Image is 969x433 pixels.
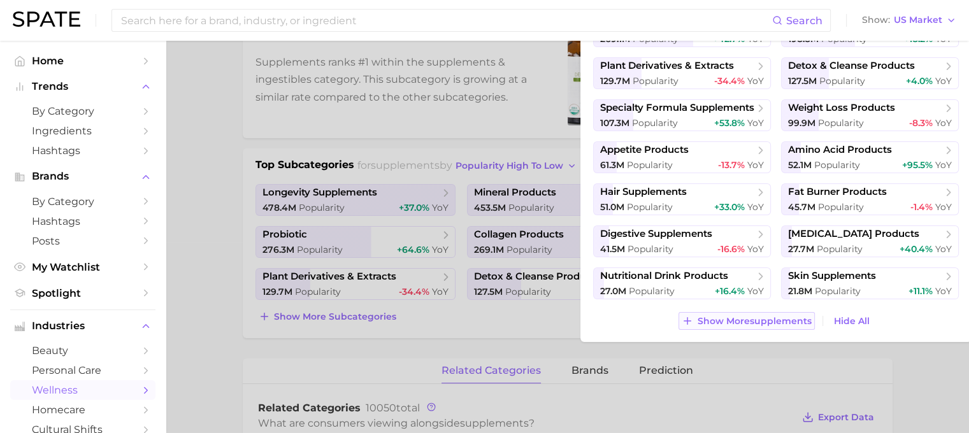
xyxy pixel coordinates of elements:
[600,144,689,156] span: appetite products
[32,145,134,157] span: Hashtags
[600,243,625,255] span: 41.5m
[935,159,952,171] span: YoY
[10,192,155,211] a: by Category
[593,225,771,257] button: digestive supplements41.5m Popularity-16.6% YoY
[32,364,134,376] span: personal care
[13,11,80,27] img: SPATE
[935,75,952,87] span: YoY
[788,102,895,114] span: weight loss products
[10,211,155,231] a: Hashtags
[715,285,745,297] span: +16.4%
[627,159,673,171] span: Popularity
[781,183,959,215] button: fat burner products45.7m Popularity-1.4% YoY
[900,243,933,255] span: +40.4%
[935,117,952,129] span: YoY
[32,215,134,227] span: Hashtags
[32,287,134,299] span: Spotlight
[10,121,155,141] a: Ingredients
[815,285,861,297] span: Popularity
[747,117,764,129] span: YoY
[10,231,155,251] a: Posts
[714,201,745,213] span: +33.0%
[593,141,771,173] button: appetite products61.3m Popularity-13.7% YoY
[633,33,678,45] span: Popularity
[747,243,764,255] span: YoY
[628,243,673,255] span: Popularity
[788,159,812,171] span: 52.1m
[600,117,629,129] span: 107.3m
[935,243,952,255] span: YoY
[10,283,155,303] a: Spotlight
[834,316,870,327] span: Hide All
[678,312,814,330] button: Show Moresupplements
[698,316,812,327] span: Show More supplements
[781,141,959,173] button: amino acid products52.1m Popularity+95.5% YoY
[747,159,764,171] span: YoY
[32,384,134,396] span: wellness
[10,101,155,121] a: by Category
[32,404,134,416] span: homecare
[781,225,959,257] button: [MEDICAL_DATA] products27.7m Popularity+40.4% YoY
[935,285,952,297] span: YoY
[632,117,678,129] span: Popularity
[788,186,887,198] span: fat burner products
[593,267,771,299] button: nutritional drink products27.0m Popularity+16.4% YoY
[717,243,745,255] span: -16.6%
[906,75,933,87] span: +4.0%
[10,167,155,186] button: Brands
[908,285,933,297] span: +11.1%
[788,117,815,129] span: 99.9m
[32,195,134,208] span: by Category
[10,360,155,380] a: personal care
[788,285,812,297] span: 21.8m
[718,159,745,171] span: -13.7%
[600,270,728,282] span: nutritional drink products
[32,125,134,137] span: Ingredients
[600,186,687,198] span: hair supplements
[600,75,630,87] span: 129.7m
[788,201,815,213] span: 45.7m
[593,183,771,215] button: hair supplements51.0m Popularity+33.0% YoY
[788,75,817,87] span: 127.5m
[786,15,822,27] span: Search
[32,81,134,92] span: Trends
[600,102,754,114] span: specialty formula supplements
[593,99,771,131] button: specialty formula supplements107.3m Popularity+53.8% YoY
[788,60,915,72] span: detox & cleanse products
[859,12,959,29] button: ShowUS Market
[935,33,952,45] span: YoY
[788,270,876,282] span: skin supplements
[32,105,134,117] span: by Category
[747,33,764,45] span: YoY
[629,285,675,297] span: Popularity
[600,33,630,45] span: 269.1m
[747,75,764,87] span: YoY
[817,243,863,255] span: Popularity
[600,228,712,240] span: digestive supplements
[935,201,952,213] span: YoY
[781,57,959,89] button: detox & cleanse products127.5m Popularity+4.0% YoY
[819,75,865,87] span: Popularity
[910,201,933,213] span: -1.4%
[32,261,134,273] span: My Watchlist
[32,55,134,67] span: Home
[788,144,892,156] span: amino acid products
[818,117,864,129] span: Popularity
[818,201,864,213] span: Popularity
[10,257,155,277] a: My Watchlist
[10,77,155,96] button: Trends
[10,141,155,160] a: Hashtags
[32,235,134,247] span: Posts
[120,10,772,31] input: Search here for a brand, industry, or ingredient
[781,267,959,299] button: skin supplements21.8m Popularity+11.1% YoY
[788,228,919,240] span: [MEDICAL_DATA] products
[633,75,678,87] span: Popularity
[747,285,764,297] span: YoY
[821,33,867,45] span: Popularity
[600,60,734,72] span: plant derivatives & extracts
[10,400,155,420] a: homecare
[714,117,745,129] span: +53.8%
[814,159,860,171] span: Popularity
[909,117,933,129] span: -8.3%
[904,33,933,45] span: +18.2%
